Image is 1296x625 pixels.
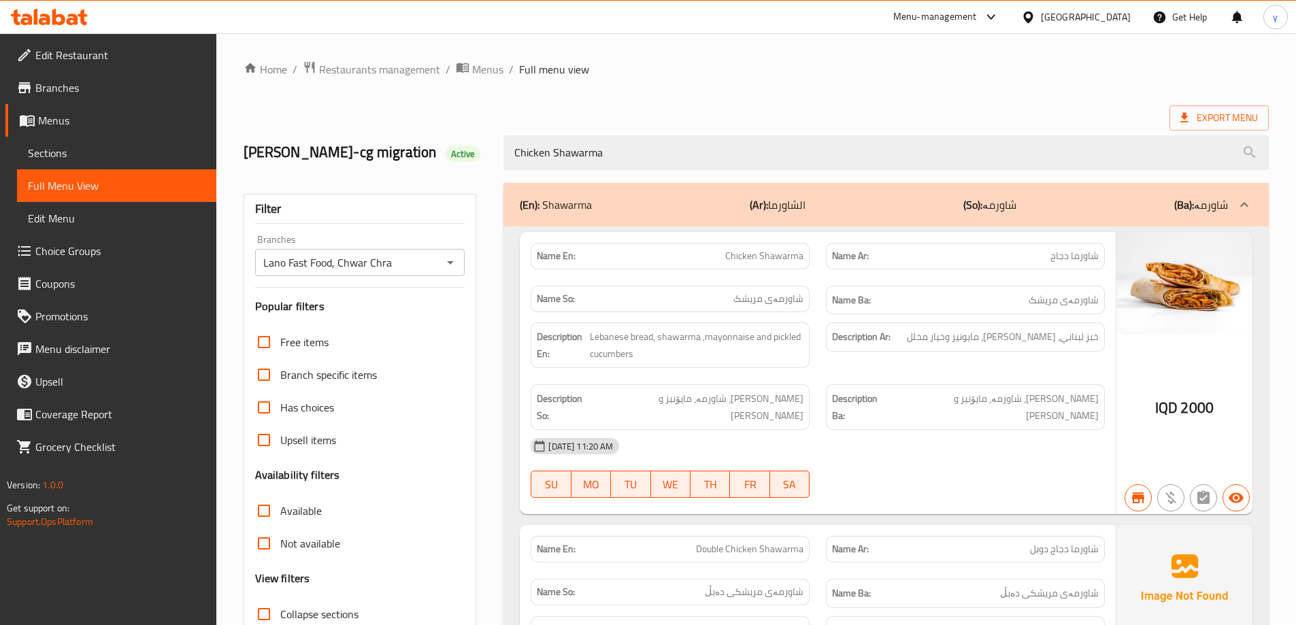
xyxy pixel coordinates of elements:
p: Shawarma [520,197,592,213]
button: FR [730,471,769,498]
a: Promotions [5,300,216,333]
div: Active [446,146,481,162]
button: SA [770,471,810,498]
a: Sections [17,137,216,169]
button: Branch specific item [1125,484,1152,511]
b: (Ba): [1174,195,1194,215]
strong: Name Ba: [832,585,871,602]
strong: Name Ba: [832,292,871,309]
a: Branches [5,71,216,104]
strong: Name So: [537,292,575,306]
button: Not has choices [1190,484,1217,511]
span: MO [577,475,605,494]
a: Menu disclaimer [5,333,216,365]
strong: Name Ar: [832,249,869,263]
span: Free items [280,334,329,350]
strong: Description Ar: [832,328,891,345]
span: Coupons [35,275,205,292]
a: Home [244,61,287,78]
span: Edit Restaurant [35,47,205,63]
span: Sections [28,145,205,161]
span: Has choices [280,399,334,416]
p: الشاورما [750,197,805,213]
span: Restaurants management [319,61,440,78]
img: mmw_638956077472721836 [1116,232,1252,334]
span: Menus [472,61,503,78]
strong: Name So: [537,585,575,599]
a: Coupons [5,267,216,300]
span: شاورمەی مریشکی دەبڵ [705,585,803,599]
h3: Popular filters [255,299,465,314]
nav: breadcrumb [244,61,1269,78]
div: Menu-management [893,9,977,25]
span: Edit Menu [28,210,205,226]
span: WE [657,475,685,494]
b: (En): [520,195,539,215]
strong: Description En: [537,328,587,362]
span: Active [446,148,481,161]
span: Upsell [35,373,205,390]
button: Open [441,253,460,272]
button: SU [531,471,571,498]
span: Promotions [35,308,205,324]
strong: Name En: [537,542,576,556]
span: نانی لوبنانی، شاورمە، مایۆنیز و خەیاری تورشی [596,390,803,424]
span: Full menu view [519,61,589,78]
a: Support.OpsPlatform [7,513,93,530]
span: Chicken Shawarma [725,249,803,263]
span: SA [776,475,804,494]
b: (Ar): [750,195,768,215]
button: TH [691,471,730,498]
span: شاورما دجاج دوبل [1030,542,1099,556]
span: شاورمەی مریشک [1029,292,1099,309]
p: شاورمە [1174,197,1228,213]
a: Choice Groups [5,235,216,267]
strong: Description Ba: [832,390,889,424]
span: Get support on: [7,499,69,517]
h3: Availability filters [255,467,340,483]
a: Edit Restaurant [5,39,216,71]
span: Lebanese bread, shawarma ,mayonnaise and pickled cucumbers [590,328,803,362]
a: Upsell [5,365,216,398]
span: Export Menu [1180,109,1258,126]
a: Restaurants management [303,61,440,78]
span: 1.0.0 [42,476,63,494]
li: / [293,61,297,78]
span: Upsell items [280,432,336,448]
h3: View filters [255,571,310,586]
span: Menu disclaimer [35,341,205,357]
span: Export Menu [1169,105,1269,131]
p: شاورمە [963,197,1016,213]
strong: Name En: [537,249,576,263]
span: Menus [38,112,205,129]
span: y [1273,10,1278,24]
span: شاورمەی مریشک [733,292,803,306]
span: نانی لوبنانی، شاورمە، مایۆنیز و خەیاری تورشی [892,390,1099,424]
button: Purchased item [1157,484,1184,511]
span: Grocery Checklist [35,439,205,455]
span: TH [696,475,725,494]
li: / [446,61,450,78]
input: search [503,135,1269,170]
span: Collapse sections [280,606,359,622]
span: Branches [35,80,205,96]
span: شاورما دجاج [1050,249,1099,263]
a: Menus [456,61,503,78]
span: شاورمەی مریشکی دەبڵ [1000,585,1099,602]
div: Filter [255,195,465,224]
a: Full Menu View [17,169,216,202]
button: MO [571,471,611,498]
span: Available [280,503,322,519]
a: Coverage Report [5,398,216,430]
a: Edit Menu [17,202,216,235]
span: Double Chicken Shawarma [696,542,803,556]
div: [GEOGRAPHIC_DATA] [1041,10,1131,24]
span: TU [616,475,645,494]
span: IQD [1155,394,1178,421]
button: Available [1223,484,1250,511]
span: Branch specific items [280,367,377,383]
span: Version: [7,476,40,494]
span: SU [537,475,565,494]
a: Menus [5,104,216,137]
span: Choice Groups [35,243,205,259]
